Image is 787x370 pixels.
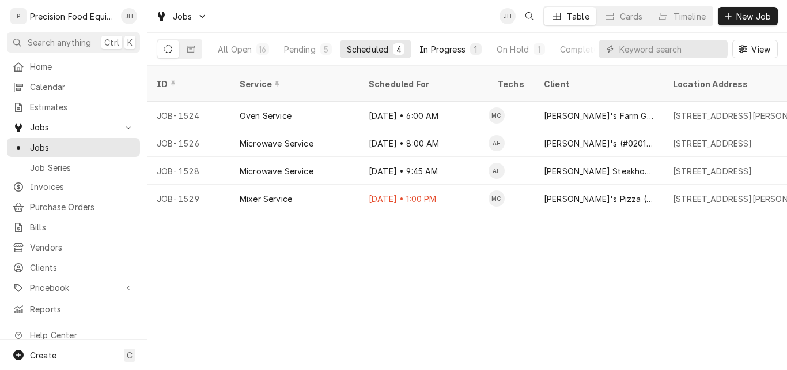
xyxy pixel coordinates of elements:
[240,78,348,90] div: Service
[419,43,466,55] div: In Progress
[259,43,266,55] div: 16
[127,36,133,48] span: K
[10,8,27,24] div: P
[560,43,603,55] div: Completed
[489,163,505,179] div: AE
[734,10,773,23] span: New Job
[674,10,706,23] div: Timeline
[489,163,505,179] div: Anthony Ellinger's Avatar
[620,10,643,23] div: Cards
[7,300,140,319] a: Reports
[498,78,525,90] div: Techs
[30,121,117,133] span: Jobs
[497,43,529,55] div: On Hold
[323,43,330,55] div: 5
[7,57,140,76] a: Home
[147,129,230,157] div: JOB-1526
[147,102,230,129] div: JOB-1524
[360,129,489,157] div: [DATE] • 8:00 AM
[395,43,402,55] div: 4
[360,102,489,129] div: [DATE] • 6:00 AM
[619,40,722,58] input: Keyword search
[500,8,516,24] div: JH
[151,7,212,26] a: Go to Jobs
[489,135,505,151] div: Anthony Ellinger's Avatar
[7,98,140,117] a: Estimates
[240,193,292,205] div: Mixer Service
[347,43,388,55] div: Scheduled
[732,40,778,58] button: View
[7,258,140,277] a: Clients
[7,278,140,297] a: Go to Pricebook
[30,61,134,73] span: Home
[7,218,140,237] a: Bills
[30,10,115,23] div: Precision Food Equipment LLC
[489,107,505,124] div: Mike Caster's Avatar
[7,138,140,157] a: Jobs
[369,78,477,90] div: Scheduled For
[30,162,134,174] span: Job Series
[489,107,505,124] div: MC
[218,43,252,55] div: All Open
[489,190,505,207] div: MC
[30,141,134,154] span: Jobs
[7,177,140,196] a: Invoices
[30,303,134,315] span: Reports
[121,8,137,24] div: Jason Hertel's Avatar
[30,221,134,233] span: Bills
[147,157,230,185] div: JOB-1528
[489,135,505,151] div: AE
[30,201,134,213] span: Purchase Orders
[284,43,316,55] div: Pending
[240,110,292,122] div: Oven Service
[7,158,140,177] a: Job Series
[121,8,137,24] div: JH
[7,197,140,216] a: Purchase Orders
[30,350,56,360] span: Create
[7,32,140,53] button: Search anythingCtrlK
[30,81,134,93] span: Calendar
[544,165,654,177] div: [PERSON_NAME] Steakhouse
[360,185,489,212] div: [DATE] • 1:00 PM
[30,329,133,341] span: Help Center
[7,77,140,96] a: Calendar
[147,185,230,212] div: JOB-1529
[673,165,752,177] div: [STREET_ADDRESS]
[544,78,652,90] div: Client
[544,193,654,205] div: [PERSON_NAME]'s Pizza (Ahwatukee)
[544,110,654,122] div: [PERSON_NAME]'s Farm Grill
[127,349,133,361] span: C
[360,157,489,185] div: [DATE] • 9:45 AM
[567,10,589,23] div: Table
[157,78,219,90] div: ID
[7,238,140,257] a: Vendors
[28,36,91,48] span: Search anything
[30,101,134,113] span: Estimates
[30,282,117,294] span: Pricebook
[673,137,752,150] div: [STREET_ADDRESS]
[472,43,479,55] div: 1
[7,326,140,345] a: Go to Help Center
[7,118,140,137] a: Go to Jobs
[173,10,192,23] span: Jobs
[520,7,539,25] button: Open search
[500,8,516,24] div: Jason Hertel's Avatar
[104,36,119,48] span: Ctrl
[536,43,543,55] div: 1
[544,137,654,150] div: [PERSON_NAME]'s (#02017)
[718,7,778,25] button: New Job
[240,137,313,150] div: Microwave Service
[30,181,134,193] span: Invoices
[30,241,134,253] span: Vendors
[749,43,773,55] span: View
[30,261,134,274] span: Clients
[489,190,505,207] div: Mike Caster's Avatar
[240,165,313,177] div: Microwave Service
